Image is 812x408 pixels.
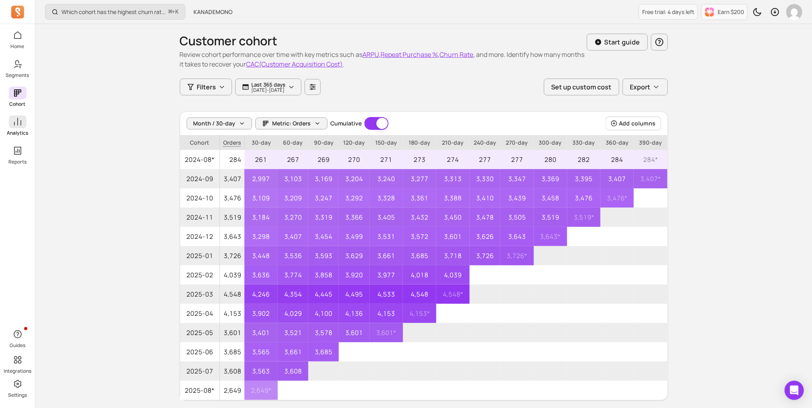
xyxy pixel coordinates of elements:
span: + [169,8,179,16]
p: 3,499 [339,227,369,246]
p: 3,643 [220,227,244,246]
p: 3,169 [308,169,339,188]
button: Start guide [587,34,648,50]
p: 4,354 [278,285,308,304]
kbd: K [175,9,179,15]
p: 3,505 [500,208,533,227]
p: 3,361 [403,188,436,208]
span: 2024-09 [180,169,220,188]
p: 4,136 [339,304,369,323]
span: 2025-03 [180,285,220,304]
p: 277 [470,150,500,169]
button: Guides [9,326,26,350]
span: 2025-05 [180,323,220,342]
p: Earn $200 [718,8,744,16]
p: 3,407 [278,227,308,246]
span: 2025-08* [180,381,220,400]
button: Last 365 days[DATE]-[DATE] [235,79,301,95]
p: 3,563 [244,362,278,381]
p: 3,476 [220,188,244,208]
p: 3,328 [370,188,403,208]
p: 3,902 [244,304,278,323]
p: 3,572 [403,227,436,246]
p: 4,153 * [403,304,436,323]
p: 3,247 [308,188,339,208]
p: 4,548 [403,285,436,304]
p: 3,476 [567,188,600,208]
p: 3,685 [308,342,339,362]
p: 269 [308,150,339,169]
p: 3,858 [308,265,339,285]
span: Filters [197,82,216,92]
span: 2024-08* [180,150,220,169]
p: 120-day [339,135,369,150]
p: 4,018 [403,265,436,285]
p: 3,661 [278,342,308,362]
p: 4,153 [370,304,403,323]
p: 390-day [634,135,667,150]
p: Analytics [7,130,28,136]
p: Home [11,43,24,50]
p: 360-day [600,135,634,150]
p: Last 365 days [252,81,286,88]
p: 3,319 [308,208,339,227]
p: 240-day [470,135,500,150]
button: Add columns [606,117,661,130]
p: 3,313 [436,169,470,188]
p: 4,548 * [436,285,470,304]
p: 3,726 [220,246,244,265]
p: 3,476 * [600,188,634,208]
p: 3,458 [534,188,567,208]
p: 60-day [278,135,308,150]
p: 267 [278,150,308,169]
p: 3,184 [244,208,278,227]
p: 2,997 [244,169,278,188]
p: 3,103 [278,169,308,188]
p: 4,246 [244,285,278,304]
p: 261 [244,150,278,169]
span: 2025-02 [180,265,220,285]
p: 300-day [534,135,567,150]
p: 3,920 [339,265,369,285]
p: 3,685 [220,342,244,362]
span: 2025-06 [180,342,220,362]
button: Export [623,79,668,95]
p: 4,039 [436,265,470,285]
p: 4,495 [339,285,369,304]
p: 3,521 [278,323,308,342]
p: 3,432 [403,208,436,227]
p: Cohort [10,101,26,107]
button: Earn $200 [701,4,748,20]
p: 280 [534,150,567,169]
button: ARPU [363,50,379,59]
p: 3,209 [278,188,308,208]
p: 3,593 [308,246,339,265]
p: 3,565 [244,342,278,362]
p: 4,548 [220,285,244,304]
span: Add columns [619,119,655,127]
p: 3,109 [244,188,278,208]
kbd: ⌘ [168,7,173,17]
p: 3,454 [308,227,339,246]
span: 2025-01 [180,246,220,265]
p: 3,407 [220,169,244,188]
span: 2024-10 [180,188,220,208]
p: 180-day [403,135,436,150]
p: Settings [8,392,27,398]
p: 3,519 [220,208,244,227]
button: Filters [180,79,232,95]
p: 282 [567,150,600,169]
p: 3,388 [436,188,470,208]
p: 3,726 * [500,246,533,265]
p: 270-day [500,135,533,150]
button: Toggle dark mode [749,4,765,20]
button: Repeat Purchase % [381,50,438,59]
p: 3,601 [436,227,470,246]
p: 3,330 [470,169,500,188]
p: 3,531 [370,227,403,246]
p: 3,410 [470,188,500,208]
button: CAC(Customer Acquisition Cost) [246,59,343,69]
p: 3,977 [370,265,403,285]
p: 3,347 [500,169,533,188]
p: 3,407 * [634,169,667,188]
